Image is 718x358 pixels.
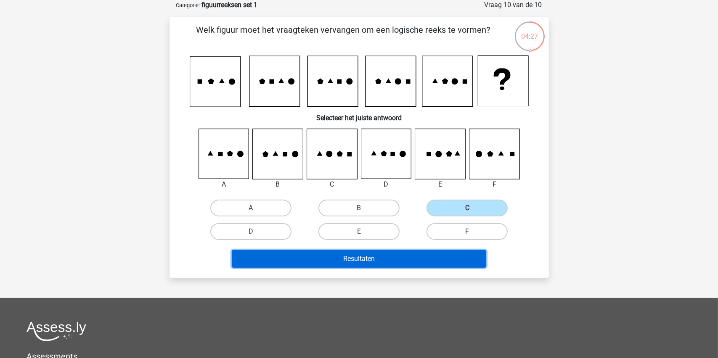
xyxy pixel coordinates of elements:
label: F [427,223,508,240]
div: 04:27 [514,21,546,42]
div: C [300,179,364,190]
button: Resultaten [232,250,486,268]
label: E [318,223,400,240]
img: Assessly logo [26,321,86,341]
div: E [408,179,472,190]
strong: figuurreeksen set 1 [202,1,258,9]
h6: Selecteer het juiste antwoord [183,107,535,122]
div: A [192,179,256,190]
p: Welk figuur moet het vraagteken vervangen om een logische reeks te vormen? [183,24,504,49]
label: A [210,200,291,216]
div: D [355,179,418,190]
div: F [463,179,526,190]
label: D [210,223,291,240]
label: B [318,200,400,216]
label: C [427,200,508,216]
div: B [246,179,310,190]
small: Categorie: [176,2,200,8]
